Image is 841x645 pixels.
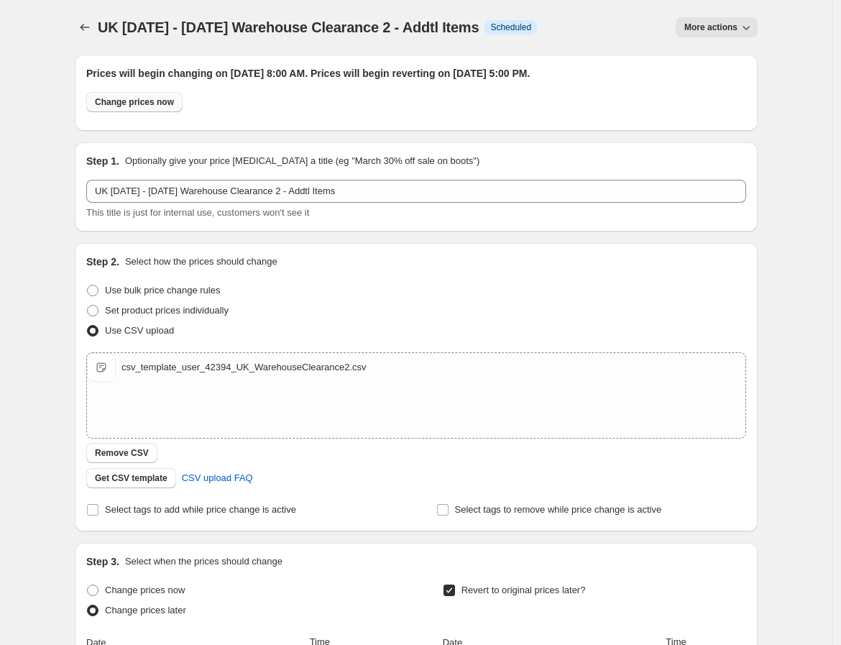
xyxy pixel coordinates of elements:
button: Change prices now [86,92,183,112]
button: Price change jobs [75,17,95,37]
button: Remove CSV [86,443,157,463]
h2: Step 3. [86,554,119,569]
span: UK [DATE] - [DATE] Warehouse Clearance 2 - Addtl Items [98,19,479,35]
button: More actions [676,17,758,37]
h2: Prices will begin changing on [DATE] 8:00 AM. Prices will begin reverting on [DATE] 5:00 PM. [86,66,746,81]
span: Revert to original prices later? [461,585,586,595]
span: Remove CSV [95,447,149,459]
span: Select tags to add while price change is active [105,504,296,515]
input: 30% off holiday sale [86,180,746,203]
span: Use bulk price change rules [105,285,220,296]
p: Select when the prices should change [125,554,282,569]
h2: Step 1. [86,154,119,168]
p: Optionally give your price [MEDICAL_DATA] a title (eg "March 30% off sale on boots") [125,154,479,168]
span: Get CSV template [95,472,167,484]
span: Scheduled [490,22,531,33]
span: Change prices now [95,96,174,108]
span: CSV upload FAQ [182,471,253,485]
button: Get CSV template [86,468,176,488]
span: Set product prices individually [105,305,229,316]
p: Select how the prices should change [125,255,277,269]
span: Use CSV upload [105,325,174,336]
span: This title is just for internal use, customers won't see it [86,207,309,218]
a: CSV upload FAQ [173,467,262,490]
div: csv_template_user_42394_UK_WarehouseClearance2.csv [121,360,367,375]
span: Change prices now [105,585,185,595]
span: Select tags to remove while price change is active [455,504,662,515]
span: Change prices later [105,605,186,616]
h2: Step 2. [86,255,119,269]
span: More actions [684,22,737,33]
